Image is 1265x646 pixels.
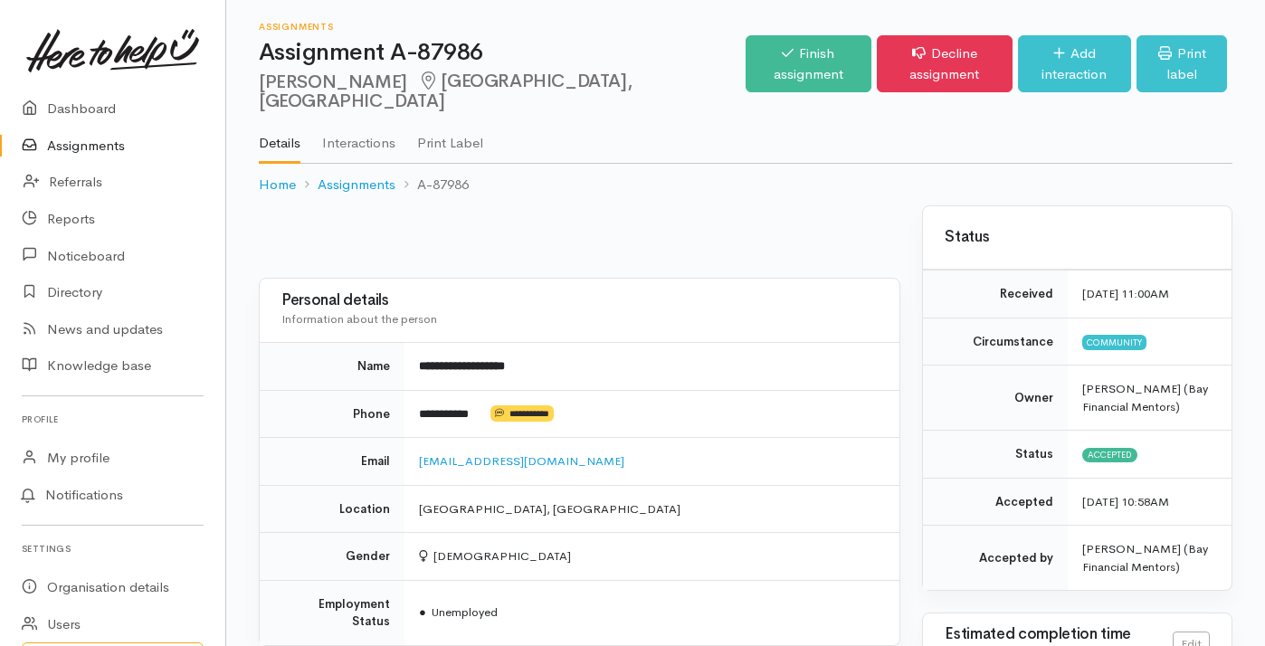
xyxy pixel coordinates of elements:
[877,35,1013,92] a: Decline assignment
[945,229,1210,246] h3: Status
[404,485,899,533] td: [GEOGRAPHIC_DATA], [GEOGRAPHIC_DATA]
[259,40,746,66] h1: Assignment A-87986
[923,526,1068,591] td: Accepted by
[419,548,571,564] span: [DEMOGRAPHIC_DATA]
[260,390,404,438] td: Phone
[1082,381,1208,414] span: [PERSON_NAME] (Bay Financial Mentors)
[923,318,1068,366] td: Circumstance
[281,311,437,327] span: Information about the person
[1137,35,1227,92] a: Print label
[923,366,1068,431] td: Owner
[260,580,404,645] td: Employment Status
[259,111,300,164] a: Details
[945,626,1173,643] h3: Estimated completion time
[259,175,296,195] a: Home
[419,604,498,620] span: Unemployed
[1068,526,1232,591] td: [PERSON_NAME] (Bay Financial Mentors)
[923,478,1068,526] td: Accepted
[260,343,404,391] td: Name
[259,22,746,32] h6: Assignments
[1082,448,1137,462] span: Accepted
[22,407,204,432] h6: Profile
[417,111,483,162] a: Print Label
[1082,494,1169,509] time: [DATE] 10:58AM
[395,175,469,195] li: A-87986
[260,533,404,581] td: Gender
[419,453,624,469] a: [EMAIL_ADDRESS][DOMAIN_NAME]
[281,292,878,309] h3: Personal details
[260,485,404,533] td: Location
[322,111,395,162] a: Interactions
[22,537,204,561] h6: Settings
[923,431,1068,479] td: Status
[259,164,1232,206] nav: breadcrumb
[1018,35,1132,92] a: Add interaction
[746,35,871,92] a: Finish assignment
[318,175,395,195] a: Assignments
[259,70,632,112] span: [GEOGRAPHIC_DATA], [GEOGRAPHIC_DATA]
[1082,286,1169,301] time: [DATE] 11:00AM
[260,438,404,486] td: Email
[259,71,746,112] h2: [PERSON_NAME]
[419,604,426,620] span: ●
[923,271,1068,318] td: Received
[1082,335,1146,349] span: Community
